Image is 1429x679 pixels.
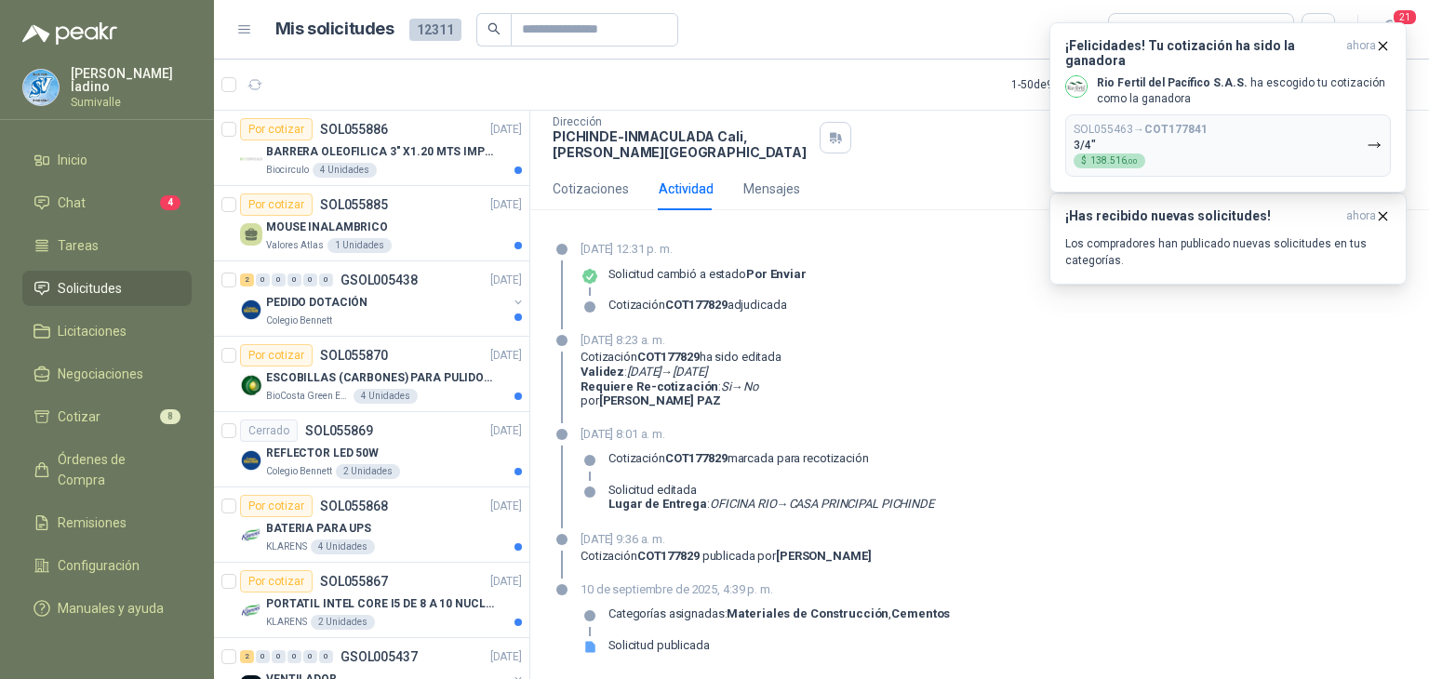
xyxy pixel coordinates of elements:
[160,409,180,424] span: 8
[1065,235,1391,269] p: Los compradores han publicado nuevas solicitudes en tus categorías.
[320,123,388,136] p: SOL055886
[665,298,728,312] strong: COT177829
[327,238,392,253] div: 1 Unidades
[1120,20,1159,40] div: Todas
[240,374,262,396] img: Company Logo
[58,235,99,256] span: Tareas
[743,379,758,393] em: No
[581,331,781,350] p: [DATE] 8:23 a. m.
[789,497,934,511] em: CASA PRINCIPAL PICHINDE
[487,22,501,35] span: search
[58,555,140,576] span: Configuración
[22,399,192,434] a: Cotizar8
[1074,123,1208,137] p: SOL055463 →
[71,97,192,108] p: Sumivalle
[266,369,498,387] p: ESCOBILLAS (CARBONES) PARA PULIDORA DEWALT
[22,185,192,220] a: Chat4
[1346,208,1376,224] span: ahora
[214,111,529,186] a: Por cotizarSOL055886[DATE] Company LogoBARRERA OLEOFILICA 3" X1.20 MTS IMPORTADOBiocirculo4 Unidades
[58,364,143,384] span: Negociaciones
[58,150,87,170] span: Inicio
[266,313,332,328] p: Colegio Bennett
[22,271,192,306] a: Solicitudes
[22,442,192,498] a: Órdenes de Compra
[240,650,254,663] div: 2
[490,196,522,214] p: [DATE]
[490,347,522,365] p: [DATE]
[608,606,950,621] p: Categorías asignadas: ,
[746,267,807,281] strong: Por enviar
[1127,157,1138,166] span: ,00
[287,650,301,663] div: 0
[581,530,872,549] p: [DATE] 9:36 a. m.
[240,449,262,472] img: Company Logo
[581,425,934,444] p: [DATE] 8:01 a. m.
[272,650,286,663] div: 0
[22,548,192,583] a: Configuración
[891,606,950,620] strong: Cementos
[581,379,718,393] strong: Requiere Re-cotización
[320,198,388,211] p: SOL055885
[266,520,371,538] p: BATERIA PARA UPS
[341,273,418,286] p: GSOL005438
[240,299,262,321] img: Company Logo
[240,269,526,328] a: 2 0 0 0 0 0 GSOL005438[DATE] Company LogoPEDIDO DOTACIÓNColegio Bennett
[240,193,313,216] div: Por cotizar
[1065,208,1339,224] h3: ¡Has recibido nuevas solicitudes!
[608,298,787,313] div: Cotización adjudicada
[22,313,192,349] a: Licitaciones
[266,595,498,613] p: PORTATIL INTEL CORE I5 DE 8 A 10 NUCLEOS
[311,615,375,630] div: 2 Unidades
[743,179,800,199] div: Mensajes
[1074,139,1096,152] p: 3/4"
[608,483,934,498] p: Solicitud editada
[214,487,529,563] a: Por cotizarSOL055868[DATE] Company LogoBATERIA PARA UPSKLARENS4 Unidades
[581,365,781,379] p: : →
[319,650,333,663] div: 0
[240,419,298,442] div: Cerrado
[266,238,324,253] p: Valores Atlas
[627,365,661,379] em: [DATE]
[490,573,522,591] p: [DATE]
[721,379,731,393] em: Si
[1097,75,1391,107] p: ha escogido tu cotización como la ganadora
[1392,8,1418,26] span: 21
[490,498,522,515] p: [DATE]
[320,499,388,513] p: SOL055868
[341,650,418,663] p: GSOL005437
[599,393,721,407] b: [PERSON_NAME] PAZ
[581,580,950,599] p: 10 de septiembre de 2025, 4:39 p. m.
[319,273,333,286] div: 0
[608,267,807,282] p: Solicitud cambió a estado
[1373,13,1407,47] button: 21
[303,273,317,286] div: 0
[553,179,629,199] div: Cotizaciones
[23,70,59,105] img: Company Logo
[58,278,122,299] span: Solicitudes
[553,115,812,128] p: Dirección
[665,451,728,465] strong: COT177829
[305,424,373,437] p: SOL055869
[1049,193,1407,285] button: ¡Has recibido nuevas solicitudes!ahora Los compradores han publicado nuevas solicitudes en tus ca...
[22,142,192,178] a: Inicio
[1065,38,1339,68] h3: ¡Felicidades! Tu cotización ha sido la ganadora
[214,412,529,487] a: CerradoSOL055869[DATE] Company LogoREFLECTOR LED 50WColegio Bennett2 Unidades
[490,422,522,440] p: [DATE]
[673,365,706,379] em: [DATE]
[240,273,254,286] div: 2
[1097,76,1248,89] b: Rio Fertil del Pacífico S.A.S.
[58,449,174,490] span: Órdenes de Compra
[58,598,164,619] span: Manuales y ayuda
[22,228,192,263] a: Tareas
[1065,114,1391,177] button: SOL055463→COT1778413/4"$138.516,00
[637,549,700,563] strong: COT177829
[22,591,192,626] a: Manuales y ayuda
[1011,70,1132,100] div: 1 - 50 de 9380
[637,350,700,364] strong: COT177829
[776,549,871,563] strong: [PERSON_NAME]
[659,179,714,199] div: Actividad
[311,539,375,554] div: 4 Unidades
[266,143,498,161] p: BARRERA OLEOFILICA 3" X1.20 MTS IMPORTADO
[214,563,529,638] a: Por cotizarSOL055867[DATE] Company LogoPORTATIL INTEL CORE I5 DE 8 A 10 NUCLEOSKLARENS2 Unidades
[581,393,721,407] span: por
